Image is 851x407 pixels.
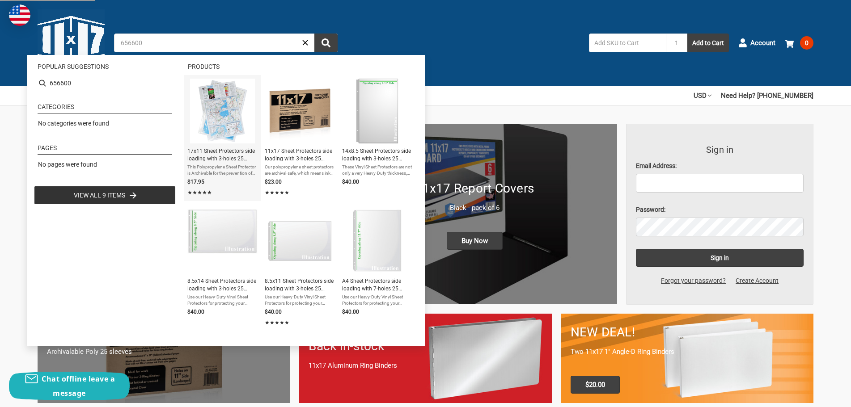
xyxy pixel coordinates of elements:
[342,164,412,176] span: These Vinyl Sheet Protectors are not only a very Heavy-Duty thickness, the holes are reinforced f...
[265,179,282,185] span: $23.00
[187,179,204,185] span: $17.95
[187,147,258,163] span: 17x11 Sheet Protectors side loading with 3-holes 25 Sleeves Durable Archival safe Crystal Clear
[636,143,804,156] h3: Sign in
[34,186,176,205] li: View all 9 items
[561,314,813,403] a: 11x17 Binder 2-pack only $20.00 NEW DEAL! Two 11x17 1" Angle-D Ring Binders $20.00
[265,319,289,327] span: ★★★★★
[571,323,804,342] h1: NEW DEAL!
[261,75,339,201] li: 11x17 Sheet Protectors side loading with 3-holes 25 Sleeves Durable Archival safe Crystal Clear
[38,9,105,76] img: 11x17.com
[342,309,359,315] span: $40.00
[299,314,551,403] a: Back in-stock 11x17 Aluminum Ring Binders
[656,276,731,285] a: Forgot your password?
[38,145,172,155] li: Pages
[267,79,332,143] img: 11x17 Sheet Protectors side loading with 3-holes 25 Sleeves Durable Archival safe Crystal Clear
[750,38,775,48] span: Account
[265,294,335,306] span: Use our Heavy-Duty Vinyl Sheet Protectors for protecting your documents.We use a thick rigid viny...
[342,294,412,306] span: Use our Heavy-Duty Vinyl Sheet Protectors for protecting your documents. We use a thick rigid vin...
[265,79,335,197] a: 11x17 Sheet Protectors side loading with 3-holes 25 Sleeves Durable Archival safe Crystal Clear11...
[332,124,618,304] a: 11x17 Report Covers 11x17 Report Covers Black - pack of 6 Buy Now
[184,205,261,331] li: 8.5x14 Sheet Protectors side loading with 3-holes 25 Sleeves Heavy Gauge Non-Archival Clear
[74,190,125,200] span: View all 9 items
[339,75,416,201] li: 14x8.5 Sheet Protectors side loading with 3-holes 25 Sleeves Heavy Gauge Non-Archival Clear
[187,209,258,254] img: 8.5x14 Sheet Protectors side loading with 3-holes 25 Sleeves Heavy Gauge Non-Archival Clear
[27,55,425,346] div: Instant Search Results
[261,205,339,331] li: 8.5x11 Sheet Protectors side loading with 3-holes 25 Sleeves Heavy Gauge Non-Archival Clear
[571,376,620,394] span: $20.00
[636,161,804,171] label: Email Address:
[187,79,258,197] a: Ruby Paulina 17x11 Sheet Protectors side loading with 3-holes 25 Sleeves Durable Archival safe Cr...
[265,164,335,176] span: Our polypropylene sheet protectors are archival-safe, which means ink won't transfer onto the pag...
[309,337,542,356] h1: Back in-stock
[187,164,258,176] span: This Polypropylene Sheet Protector is Archivable for the prevention of ink transfer onto the prot...
[785,31,813,55] a: 0
[187,309,204,315] span: $40.00
[38,314,290,403] a: 11x17 sheet protectors 11x17 Sheet Protectors Archivalable Poly 25 sleeves Buy Now
[190,79,255,143] img: Ruby Paulina 17x11 Sheet Protectors side loading with 3-holes 25 Sleeves Durable Archival safe Cr...
[187,189,212,197] span: ★★★★★
[38,104,172,113] li: Categories
[342,79,412,197] a: 14x8.5 Sheet Protectors side loading with 3-holes 25 Sleeves Heavy Gauge Non-Archival Clear14x8.5...
[447,232,503,250] span: Buy Now
[42,374,115,398] span: Chat offline leave a message
[309,361,542,371] p: 11x17 Aluminum Ring Binders
[38,63,172,73] li: Popular suggestions
[114,34,338,52] input: Search by keyword, brand or SKU
[38,161,97,168] span: No pages were found
[47,347,280,357] p: Archivalable Poly 25 sleeves
[265,209,335,327] a: 8.5x11 Sheet Protectors side loading with 3-holes 25 Sleeves Heavy Gauge Non-Archival Clear8.5x11...
[800,36,813,50] span: 0
[345,209,410,273] img: A4 Sheet Protectors side loading with 7-holes 25 Sleeves Heavy Gauge Non-Archival Clear
[38,120,109,127] span: No categories were found
[342,179,359,185] span: $40.00
[265,277,335,293] span: 8.5x11 Sheet Protectors side loading with 3-holes 25 Sleeves Heavy Gauge Non-Archival Clear
[267,209,332,273] img: 8.5x11 Sheet Protectors side loading with 3-holes 25 Sleeves Heavy Gauge Non-Archival Clear
[345,79,410,143] img: 14x8.5 Sheet Protectors side loading with 3-holes 25 Sleeves Heavy Gauge Non-Archival Clear
[342,209,412,327] a: A4 Sheet Protectors side loading with 7-holes 25 Sleeves Heavy Gauge Non-Archival ClearA4 Sheet P...
[187,294,258,306] span: Use our Heavy-Duty Vinyl Sheet Protectors for protecting your documents. We use a thick rigid vin...
[265,309,282,315] span: $40.00
[339,205,416,331] li: A4 Sheet Protectors side loading with 7-holes 25 Sleeves Heavy Gauge Non-Archival Clear
[342,277,412,293] span: A4 Sheet Protectors side loading with 7-holes 25 Sleeves Heavy Gauge Non-Archival Clear
[9,372,130,400] button: Chat offline leave a message
[9,4,30,26] img: duty and tax information for United States
[571,347,804,357] p: Two 11x17 1" Angle-D Ring Binders
[342,147,412,163] span: 14x8.5 Sheet Protectors side loading with 3-holes 25 Sleeves Heavy Gauge Non-Archival Clear
[636,205,804,214] label: Password:
[187,209,258,327] a: 8.5x14 Sheet Protectors side loading with 3-holes 25 Sleeves Heavy Gauge Non-Archival Clear8.5x14...
[636,249,804,267] input: Sign in
[721,86,813,105] a: Need Help? [PHONE_NUMBER]
[187,277,258,293] span: 8.5x14 Sheet Protectors side loading with 3-holes 25 Sleeves Heavy Gauge Non-Archival Clear
[265,147,335,163] span: 11x17 Sheet Protectors side loading with 3-holes 25 Sleeves Durable Archival safe Crystal Clear
[265,189,289,197] span: ★★★★★
[34,75,176,91] li: 656600
[342,179,608,198] h1: 11x17 Report Covers
[731,276,783,285] a: Create Account
[332,124,618,304] img: 11x17 Report Covers
[589,34,666,52] input: Add SKU to Cart
[184,75,261,201] li: 17x11 Sheet Protectors side loading with 3-holes 25 Sleeves Durable Archival safe Crystal Clear
[342,203,608,213] p: Black - pack of 6
[694,86,711,105] a: USD
[687,34,729,52] button: Add to Cart
[738,31,775,55] a: Account
[188,63,418,73] li: Products
[301,38,310,47] a: Close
